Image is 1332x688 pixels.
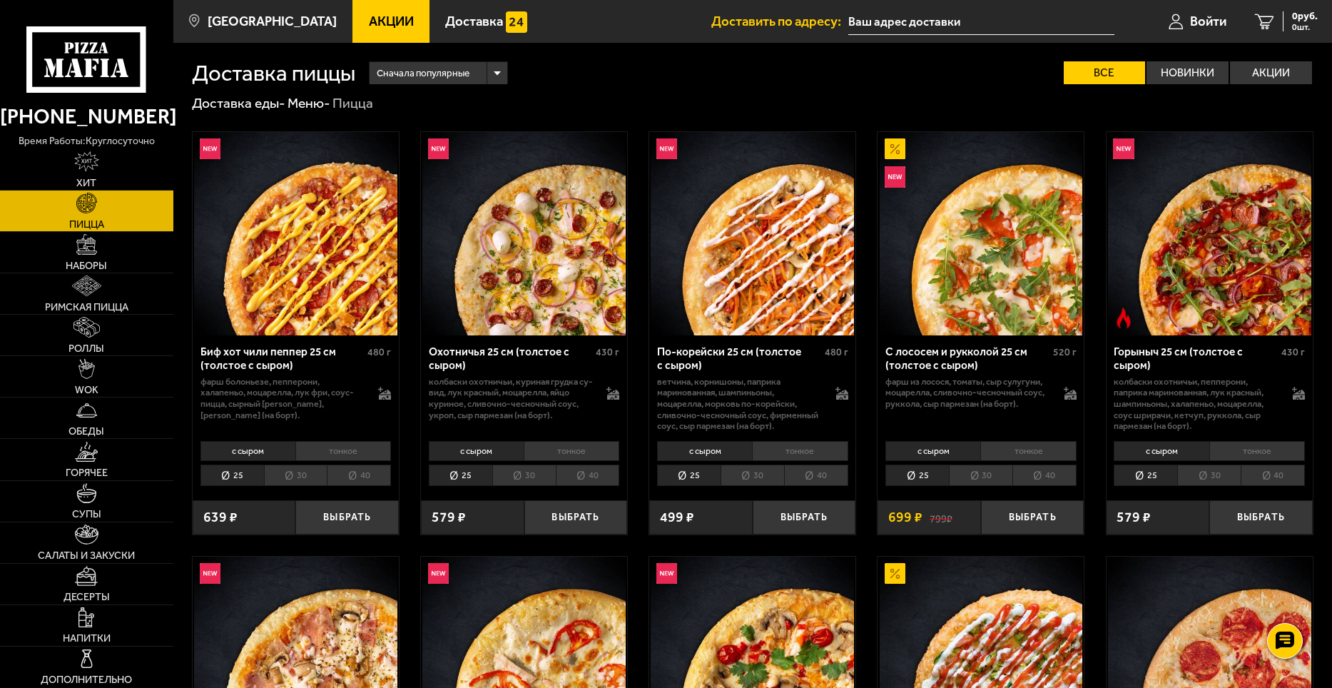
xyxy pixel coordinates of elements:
p: колбаски охотничьи, куриная грудка су-вид, лук красный, моцарелла, яйцо куриное, сливочно-чесночн... [429,376,593,420]
img: Острое блюдо [1113,308,1134,328]
span: Напитки [63,633,111,643]
img: По-корейски 25 см (толстое с сыром) [651,132,854,335]
li: 40 [784,465,848,487]
span: Салаты и закуски [38,550,135,560]
label: Акции [1230,61,1312,84]
span: 430 г [1281,346,1305,358]
span: Хит [76,178,96,188]
button: Выбрать [753,500,856,535]
a: Доставка еды- [192,95,285,111]
a: НовинкаБиф хот чили пеппер 25 см (толстое с сыром) [193,132,399,335]
li: 25 [1114,465,1177,487]
span: Наборы [66,260,107,270]
span: 430 г [596,346,619,358]
span: 480 г [825,346,848,358]
li: 30 [949,465,1012,487]
img: 15daf4d41897b9f0e9f617042186c801.svg [506,11,527,32]
label: Новинки [1147,61,1229,84]
img: Новинка [1113,138,1134,159]
li: с сыром [657,441,752,461]
img: Новинка [885,166,905,187]
li: 25 [657,465,721,487]
li: 40 [556,465,620,487]
p: фарш из лосося, томаты, сыр сулугуни, моцарелла, сливочно-чесночный соус, руккола, сыр пармезан (... [885,376,1049,410]
span: 0 руб. [1292,11,1318,21]
li: 30 [1177,465,1241,487]
span: WOK [75,385,98,395]
button: Выбрать [1209,500,1313,535]
li: 25 [429,465,492,487]
a: НовинкаОстрое блюдоГорыныч 25 см (толстое с сыром) [1107,132,1313,335]
li: тонкое [980,441,1076,461]
input: Ваш адрес доставки [848,9,1114,35]
p: колбаски Охотничьи, пепперони, паприка маринованная, лук красный, шампиньоны, халапеньо, моцарелл... [1114,376,1278,432]
li: с сыром [1114,441,1209,461]
li: тонкое [1209,441,1305,461]
img: Новинка [656,563,677,584]
span: 520 г [1053,346,1077,358]
img: С лососем и рукколой 25 см (толстое с сыром) [880,132,1083,335]
a: АкционныйНовинкаС лососем и рукколой 25 см (толстое с сыром) [878,132,1084,335]
img: Акционный [885,563,905,584]
s: 799 ₽ [930,510,952,524]
li: с сыром [885,441,980,461]
div: Горыныч 25 см (толстое с сыром) [1114,345,1278,372]
li: 25 [885,465,949,487]
a: НовинкаПо-корейски 25 см (толстое с сыром) [649,132,855,335]
span: 480 г [367,346,391,358]
img: Биф хот чили пеппер 25 см (толстое с сыром) [194,132,397,335]
li: 25 [200,465,264,487]
img: Горыныч 25 см (толстое с сыром) [1108,132,1311,335]
span: Горячее [66,467,108,477]
div: По-корейски 25 см (толстое с сыром) [657,345,821,372]
img: Акционный [885,138,905,159]
li: с сыром [200,441,295,461]
span: [GEOGRAPHIC_DATA] [208,15,337,29]
span: Обеды [68,426,104,436]
img: Новинка [428,563,449,584]
span: 0 шт. [1292,23,1318,31]
li: 30 [492,465,556,487]
img: Новинка [200,563,220,584]
img: Новинка [200,138,220,159]
li: 30 [721,465,784,487]
span: Доставить по адресу: [711,15,848,29]
li: тонкое [524,441,619,461]
p: фарш болоньезе, пепперони, халапеньо, моцарелла, лук фри, соус-пицца, сырный [PERSON_NAME], [PERS... [200,376,365,420]
span: Сначала популярные [377,60,469,86]
span: Римская пицца [45,302,128,312]
span: 499 ₽ [660,510,694,524]
button: Выбрать [524,500,628,535]
span: Пицца [69,219,104,229]
li: тонкое [752,441,848,461]
span: Роллы [68,343,104,353]
span: 699 ₽ [888,510,922,524]
div: Пицца [332,94,373,112]
li: 40 [1012,465,1077,487]
label: Все [1064,61,1146,84]
a: НовинкаОхотничья 25 см (толстое с сыром) [421,132,627,335]
span: Войти [1190,15,1226,29]
span: Дополнительно [41,674,132,684]
button: Выбрать [981,500,1084,535]
button: Выбрать [295,500,399,535]
li: с сыром [429,441,524,461]
span: Супы [72,509,101,519]
span: Акции [369,15,414,29]
img: Охотничья 25 см (толстое с сыром) [422,132,626,335]
span: Доставка [445,15,503,29]
div: Биф хот чили пеппер 25 см (толстое с сыром) [200,345,365,372]
a: Меню- [288,95,330,111]
span: 579 ₽ [1117,510,1151,524]
img: Новинка [428,138,449,159]
h1: Доставка пиццы [192,62,355,84]
li: 30 [264,465,327,487]
span: Десерты [63,592,110,602]
span: 579 ₽ [432,510,466,524]
li: 40 [327,465,391,487]
div: Охотничья 25 см (толстое с сыром) [429,345,593,372]
li: 40 [1241,465,1305,487]
li: тонкое [295,441,391,461]
p: ветчина, корнишоны, паприка маринованная, шампиньоны, моцарелла, морковь по-корейски, сливочно-че... [657,376,821,432]
img: Новинка [656,138,677,159]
